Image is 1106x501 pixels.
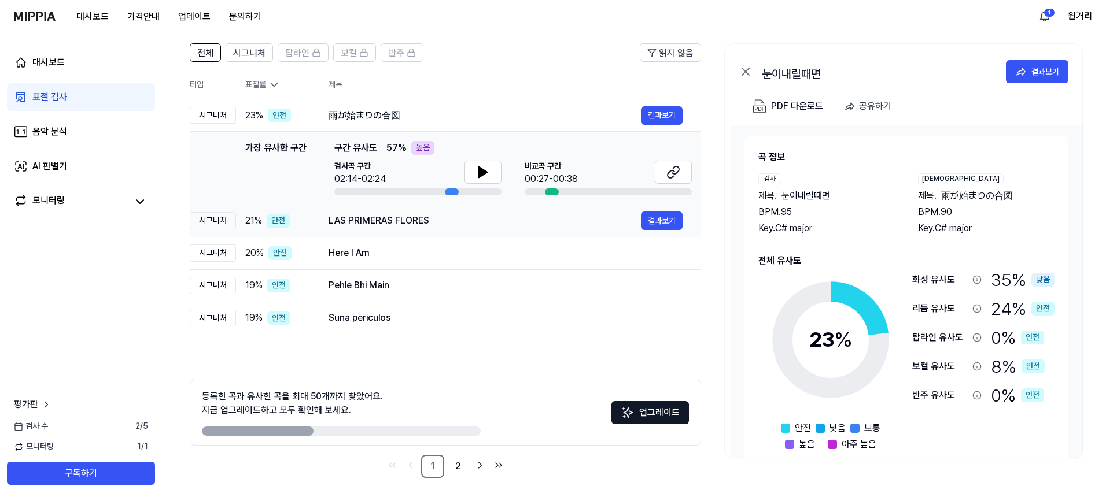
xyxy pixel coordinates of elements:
[190,310,236,327] div: 시그니처
[329,109,641,123] div: 雨が始まりの合図
[758,150,1055,164] h2: 곡 정보
[268,246,292,260] div: 안전
[245,279,263,292] span: 19 %
[169,1,220,32] a: 업데이트
[67,5,118,28] button: 대시보드
[839,95,901,118] button: 공유하기
[245,141,307,195] div: 가장 유사한 구간
[918,221,1055,235] div: Key. C# major
[190,71,236,99] th: 타입
[758,189,777,203] span: 제목 .
[267,214,290,228] div: 안전
[421,455,444,478] a: 1
[329,246,683,260] div: Here I Am
[329,214,641,228] div: LAS PRIMERAS FLORES
[384,457,400,473] a: Go to first page
[641,211,683,230] button: 결과보기
[525,172,578,186] div: 00:27-00:38
[137,441,148,452] span: 1 / 1
[7,83,155,111] a: 표절 검사
[190,277,236,294] div: 시그니처
[1035,7,1054,25] button: 알림1
[912,359,968,373] div: 보컬 유사도
[285,46,309,60] span: 탑라인
[641,106,683,125] button: 결과보기
[245,109,263,123] span: 23 %
[991,383,1044,407] div: 0 %
[795,421,811,435] span: 안전
[918,189,937,203] span: 제목 .
[781,189,830,203] span: 눈이내릴때면
[334,172,386,186] div: 02:14-02:24
[941,189,1013,203] span: 雨が始まりの合図
[918,173,1004,184] div: [DEMOGRAPHIC_DATA]
[859,99,891,114] div: 공유하기
[190,107,236,124] div: 시그니처
[334,141,377,155] span: 구간 유사도
[809,324,853,355] div: 23
[991,325,1044,350] div: 0 %
[14,421,48,432] span: 검사 수
[333,43,376,62] button: 보컬
[912,302,968,316] div: 리듬 유사도
[1022,359,1045,373] div: 안전
[169,5,220,28] button: 업데이트
[758,205,895,219] div: BPM. 95
[329,71,701,99] th: 제목
[267,279,290,292] div: 안전
[135,421,148,432] span: 2 / 5
[381,43,423,62] button: 반주
[329,311,683,325] div: Suna periculos
[611,411,689,422] a: Sparkles업그레이드
[1006,60,1068,83] button: 결과보기
[1031,302,1055,316] div: 안전
[762,65,993,79] div: 눈이내릴때면
[226,43,273,62] button: 시그니처
[842,437,876,451] span: 아주 높음
[118,5,169,28] button: 가격안내
[233,46,266,60] span: 시그니처
[640,43,701,62] button: 읽지 않음
[7,462,155,485] button: 구독하기
[472,457,488,473] a: Go to next page
[834,327,853,352] span: %
[7,153,155,180] a: AI 판별기
[1044,8,1055,17] div: 1
[1038,9,1052,23] img: 알림
[491,457,507,473] a: Go to last page
[1068,9,1092,23] button: 원거리
[912,331,968,344] div: 탑라인 유사도
[991,296,1055,321] div: 24 %
[411,141,434,155] div: 높음
[245,79,310,91] div: 표절률
[750,95,825,118] button: PDF 다운로드
[278,43,329,62] button: 탑라인
[991,268,1055,292] div: 35 %
[758,254,1055,268] h2: 전체 유사도
[771,99,823,114] div: PDF 다운로드
[32,159,67,173] div: AI 판별기
[621,406,635,420] img: Sparkles
[7,118,155,146] a: 음악 분석
[220,5,271,28] button: 문의하기
[659,46,694,60] span: 읽지 않음
[14,398,38,411] span: 평가판
[14,398,52,411] a: 평가판
[611,401,689,424] button: 업그레이드
[758,173,781,184] div: 검사
[197,46,213,60] span: 전체
[32,90,67,104] div: 표절 검사
[14,194,127,210] a: 모니터링
[912,388,968,402] div: 반주 유사도
[799,437,815,451] span: 높음
[864,421,880,435] span: 보통
[1021,331,1044,344] div: 안전
[245,214,262,228] span: 21 %
[1021,388,1044,402] div: 안전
